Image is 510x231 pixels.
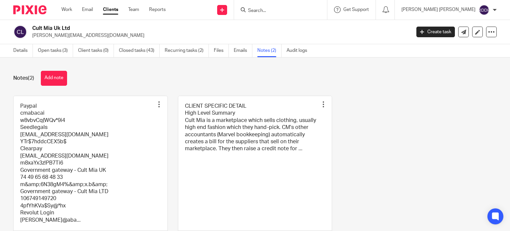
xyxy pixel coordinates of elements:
a: Client tasks (0) [78,44,114,57]
a: Notes (2) [257,44,282,57]
a: Files [214,44,229,57]
a: Create task [416,27,455,37]
a: Reports [149,6,166,13]
a: Clients [103,6,118,13]
a: Emails [234,44,252,57]
span: (2) [28,75,34,81]
a: Recurring tasks (2) [165,44,209,57]
span: Get Support [343,7,369,12]
p: [PERSON_NAME][EMAIL_ADDRESS][DOMAIN_NAME] [32,32,406,39]
a: Closed tasks (43) [119,44,160,57]
p: [PERSON_NAME] [PERSON_NAME] [401,6,475,13]
a: Email [82,6,93,13]
h2: Cult Mia Uk Ltd [32,25,332,32]
a: Team [128,6,139,13]
a: Details [13,44,33,57]
a: Work [61,6,72,13]
a: Audit logs [287,44,312,57]
img: Pixie [13,5,46,14]
button: Add note [41,71,67,86]
a: Open tasks (3) [38,44,73,57]
img: svg%3E [479,5,489,15]
img: svg%3E [13,25,27,39]
h1: Notes [13,75,34,82]
input: Search [247,8,307,14]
